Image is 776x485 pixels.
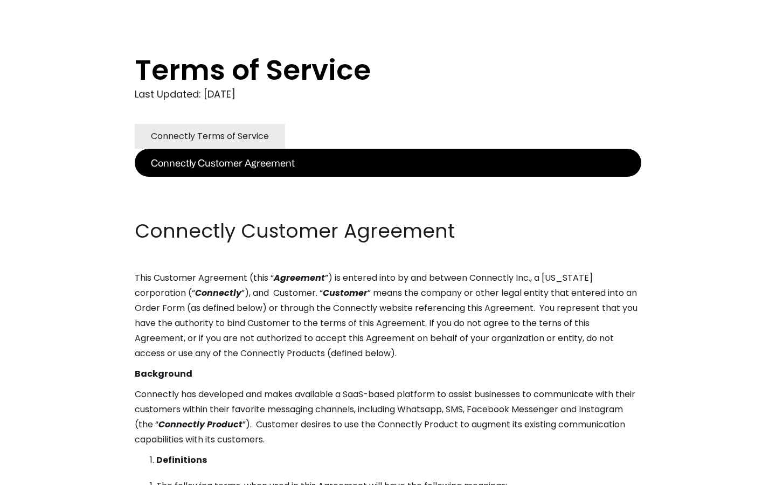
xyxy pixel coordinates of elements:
[158,418,242,431] em: Connectly Product
[135,86,641,102] div: Last Updated: [DATE]
[135,218,641,245] h2: Connectly Customer Agreement
[135,387,641,447] p: Connectly has developed and makes available a SaaS-based platform to assist businesses to communi...
[135,177,641,192] p: ‍
[274,272,325,284] em: Agreement
[11,465,65,481] aside: Language selected: English
[135,54,598,86] h1: Terms of Service
[156,454,207,466] strong: Definitions
[151,155,295,170] div: Connectly Customer Agreement
[323,287,368,299] em: Customer
[135,368,192,380] strong: Background
[135,197,641,212] p: ‍
[135,271,641,361] p: This Customer Agreement (this “ ”) is entered into by and between Connectly Inc., a [US_STATE] co...
[195,287,241,299] em: Connectly
[151,129,269,144] div: Connectly Terms of Service
[22,466,65,481] ul: Language list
